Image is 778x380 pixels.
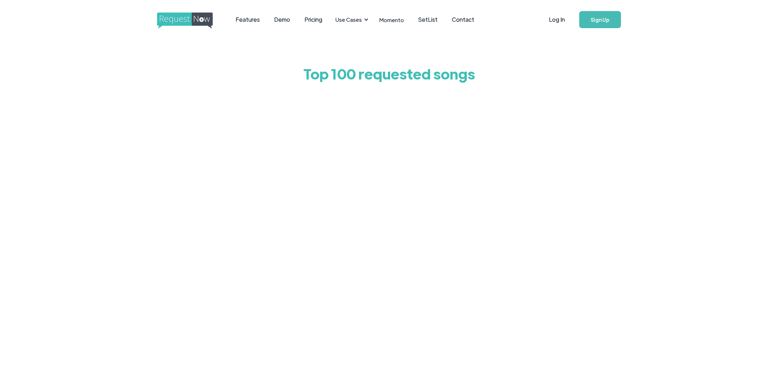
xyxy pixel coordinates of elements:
iframe: RequestNow Top 100 Songs [264,88,514,373]
a: Features [228,9,267,31]
a: Momento [372,9,411,30]
a: Log In [542,7,572,32]
a: Pricing [297,9,329,31]
a: Sign Up [579,11,621,28]
div: Use Cases [331,9,370,31]
img: requestnow logo [157,12,226,29]
a: Demo [267,9,297,31]
a: home [157,12,211,27]
a: SetList [411,9,445,31]
h1: Top 100 requested songs [221,59,557,88]
a: Contact [445,9,481,31]
div: Use Cases [335,16,362,24]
